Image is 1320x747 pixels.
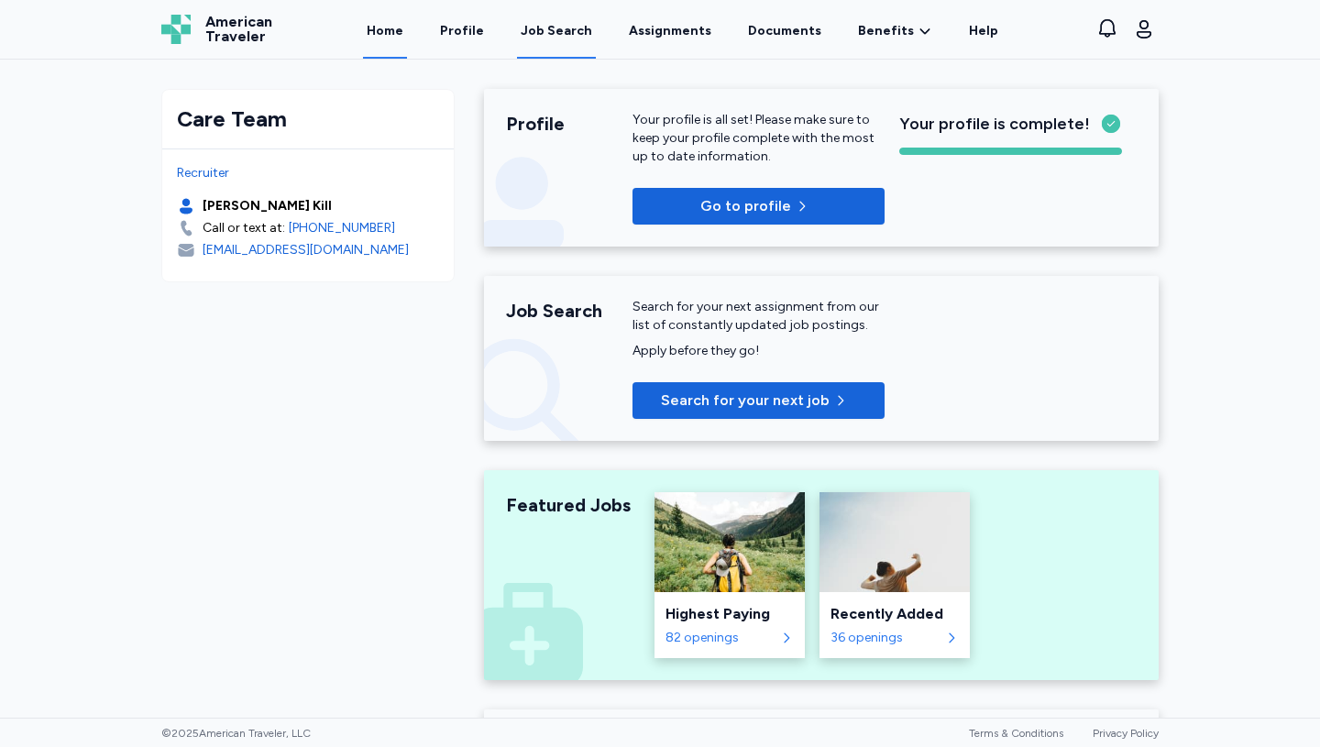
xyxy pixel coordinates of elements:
[665,629,775,647] div: 82 openings
[632,188,885,225] button: Go to profile
[177,104,439,134] div: Care Team
[654,492,805,592] img: Highest Paying
[654,492,805,658] a: Highest PayingHighest Paying82 openings
[830,629,940,647] div: 36 openings
[289,219,395,237] a: [PHONE_NUMBER]
[203,219,285,237] div: Call or text at:
[830,603,959,625] div: Recently Added
[363,2,407,59] a: Home
[521,22,592,40] div: Job Search
[205,15,272,44] span: American Traveler
[161,15,191,44] img: Logo
[819,492,970,658] a: Recently AddedRecently Added36 openings
[506,111,632,137] div: Profile
[203,241,409,259] div: [EMAIL_ADDRESS][DOMAIN_NAME]
[632,298,885,335] div: Search for your next assignment from our list of constantly updated job postings.
[969,727,1063,740] a: Terms & Conditions
[506,492,632,518] div: Featured Jobs
[632,342,885,360] div: Apply before they go!
[1093,727,1159,740] a: Privacy Policy
[899,111,1090,137] span: Your profile is complete!
[665,603,794,625] div: Highest Paying
[203,197,332,215] div: [PERSON_NAME] Kill
[632,382,885,419] button: Search for your next job
[858,22,914,40] span: Benefits
[858,22,932,40] a: Benefits
[661,390,830,412] span: Search for your next job
[517,2,596,59] a: Job Search
[700,195,791,217] span: Go to profile
[177,164,439,182] div: Recruiter
[161,726,311,741] span: © 2025 American Traveler, LLC
[506,298,632,324] div: Job Search
[632,111,885,166] div: Your profile is all set! Please make sure to keep your profile complete with the most up to date ...
[819,492,970,592] img: Recently Added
